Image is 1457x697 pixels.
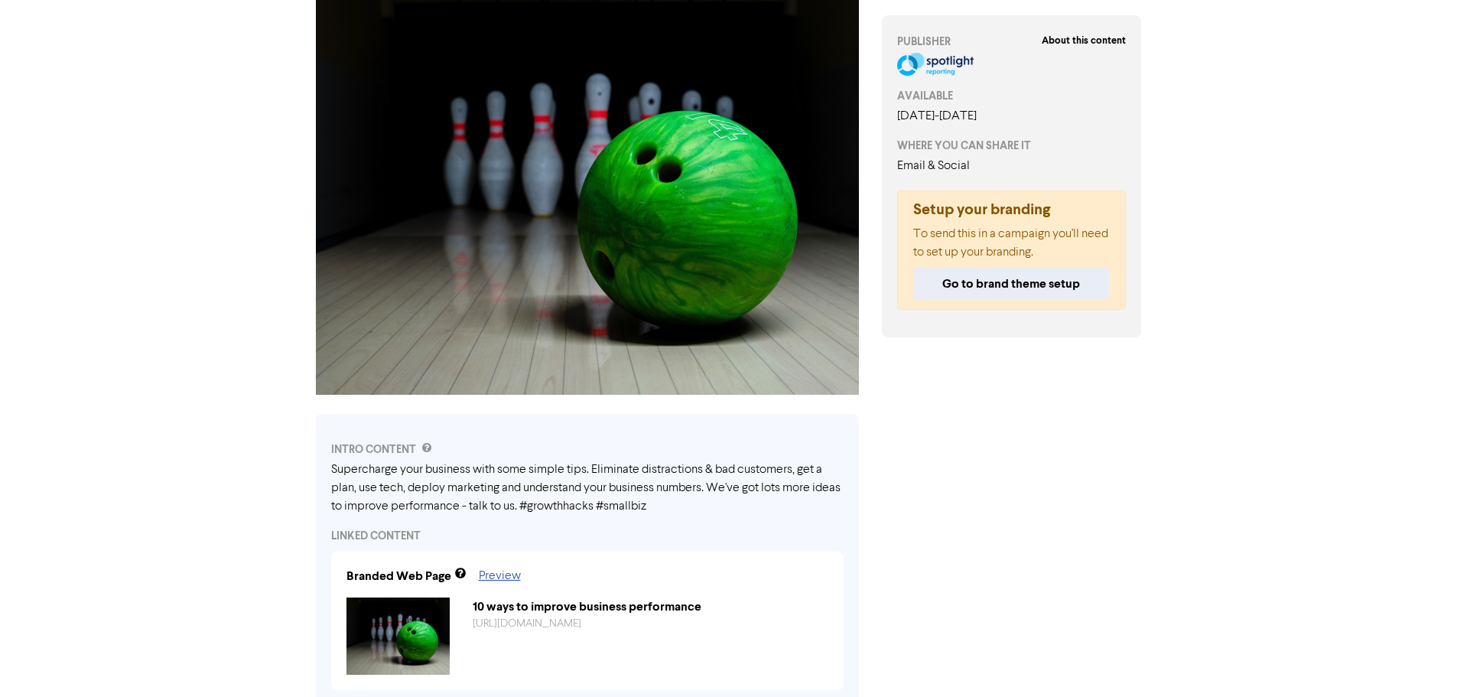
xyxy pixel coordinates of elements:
[897,34,1127,50] div: PUBLISHER
[479,570,521,582] a: Preview
[913,268,1111,300] button: Go to brand theme setup
[346,567,451,585] div: Branded Web Page
[1042,34,1126,47] strong: About this content
[331,528,844,544] div: LINKED CONTENT
[897,107,1127,125] div: [DATE] - [DATE]
[1381,624,1457,697] iframe: Chat Widget
[473,618,581,629] a: [URL][DOMAIN_NAME]
[461,616,840,632] div: https://public2.bomamarketing.com/cp/5wW2ErHJMCg2Zu48TvurIh?sa=kMdeTyFv
[897,138,1127,154] div: WHERE YOU CAN SHARE IT
[897,88,1127,104] div: AVAILABLE
[913,200,1111,219] h5: Setup your branding
[897,157,1127,175] div: Email & Social
[913,225,1111,262] p: To send this in a campaign you'll need to set up your branding.
[461,598,840,616] div: 10 ways to improve business performance
[331,441,844,458] div: INTRO CONTENT
[331,461,844,516] div: Supercharge your business with some simple tips. Eliminate distractions & bad customers, get a pl...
